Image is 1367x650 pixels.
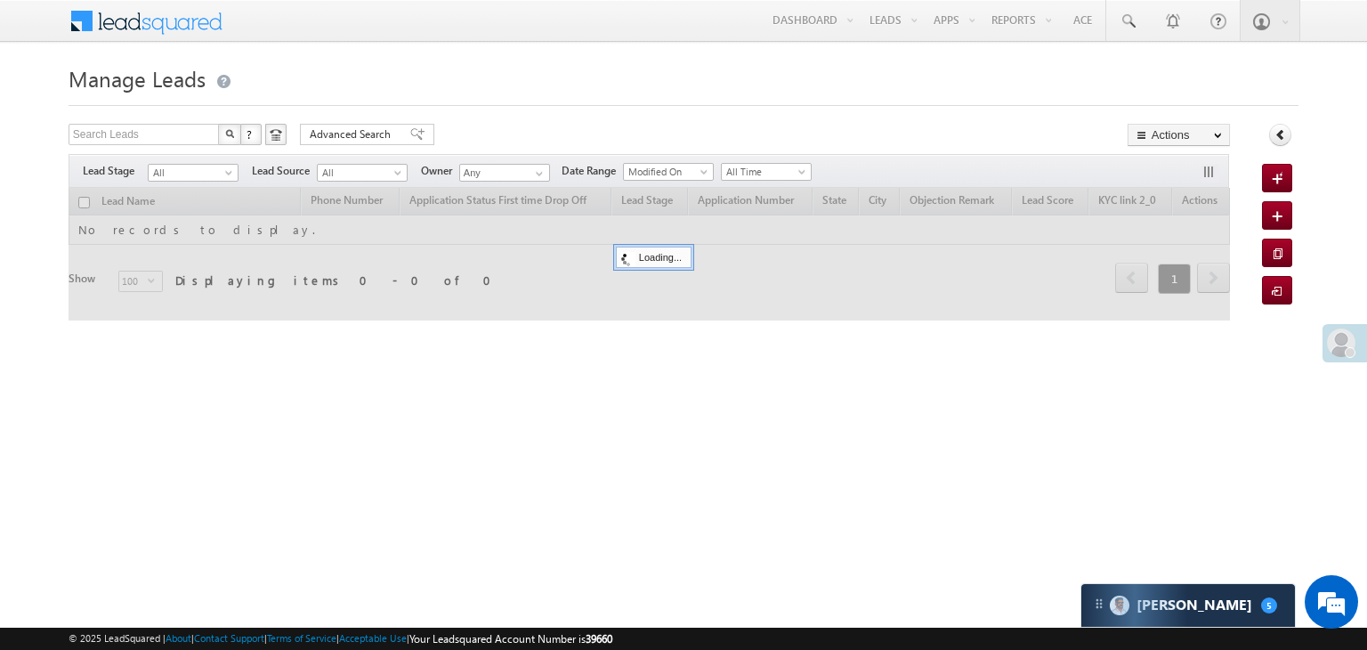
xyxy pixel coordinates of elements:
[623,163,714,181] a: Modified On
[148,164,239,182] a: All
[339,632,407,644] a: Acceptable Use
[149,165,233,181] span: All
[459,164,550,182] input: Type to Search
[69,630,612,647] span: © 2025 LeadSquared | | | | |
[1128,124,1230,146] button: Actions
[310,126,396,142] span: Advanced Search
[721,163,812,181] a: All Time
[526,165,548,183] a: Show All Items
[318,165,402,181] span: All
[722,164,806,180] span: All Time
[194,632,264,644] a: Contact Support
[166,632,191,644] a: About
[1080,583,1296,628] div: carter-dragCarter[PERSON_NAME]5
[83,163,148,179] span: Lead Stage
[225,129,234,138] img: Search
[252,163,317,179] span: Lead Source
[1092,597,1106,611] img: carter-drag
[1110,596,1129,615] img: Carter
[562,163,623,179] span: Date Range
[409,632,612,646] span: Your Leadsquared Account Number is
[1261,597,1277,613] span: 5
[421,163,459,179] span: Owner
[586,632,612,646] span: 39660
[240,124,262,145] button: ?
[624,164,708,180] span: Modified On
[69,64,206,93] span: Manage Leads
[317,164,408,182] a: All
[267,632,336,644] a: Terms of Service
[616,247,692,268] div: Loading...
[247,126,255,142] span: ?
